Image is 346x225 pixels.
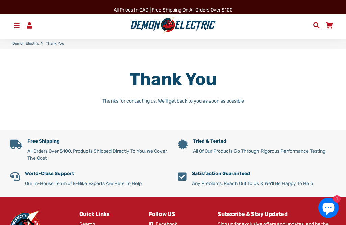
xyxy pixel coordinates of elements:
p: Our In-House Team of E-Bike Experts Are Here To Help [25,180,142,187]
h1: Thank you [10,69,336,89]
p: Any Problems, Reach Out To Us & We'll Be Happy To Help [192,180,313,187]
span: All Prices in CAD | Free shipping on all orders over $100 [114,7,233,13]
img: Demon Electric logo [128,17,218,34]
h4: Follow US [149,211,208,217]
h5: Tried & Tested [193,139,325,144]
h5: World-Class Support [25,171,142,177]
a: Demon Electric [12,41,39,47]
p: All Of Our Products Go Through Rigorous Performance Testing [193,148,325,155]
inbox-online-store-chat: Shopify online store chat [316,198,341,220]
span: Thank you [46,41,64,47]
h4: Quick Links [79,211,139,217]
p: Thanks for contacting us. We'll get back to you as soon as possible [10,97,336,105]
h5: Free Shipping [27,139,168,144]
h5: Satisfaction Guaranteed [192,171,313,177]
h4: Subscribe & Stay Updated [218,211,336,217]
p: All Orders Over $100, Products Shipped Directly To You, We Cover The Cost [27,148,168,162]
